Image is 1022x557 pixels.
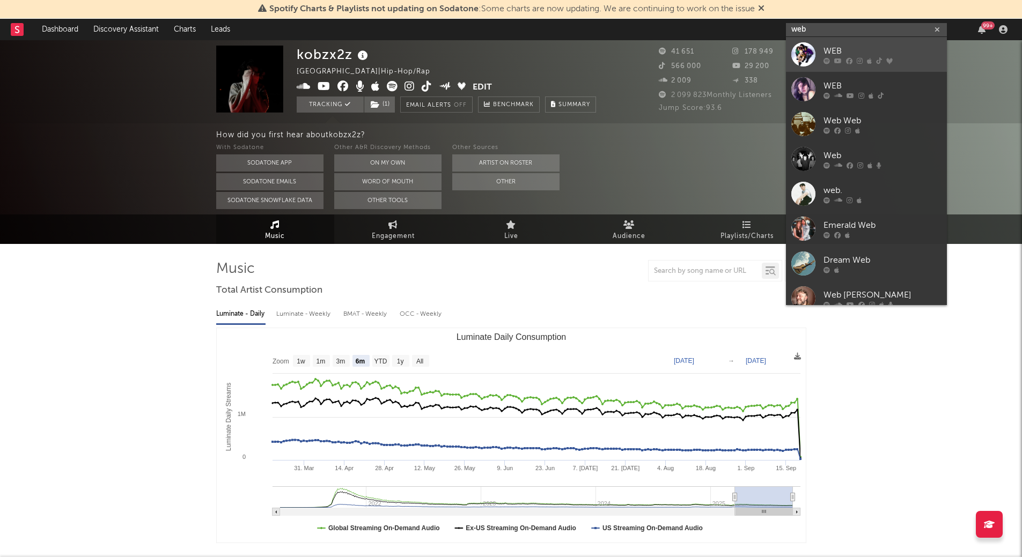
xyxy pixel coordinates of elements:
[786,23,947,36] input: Search for artists
[294,465,314,471] text: 31. Mar
[732,77,758,84] span: 338
[166,19,203,40] a: Charts
[343,305,389,323] div: BMAT - Weekly
[265,230,285,243] span: Music
[786,281,947,316] a: Web [PERSON_NAME]
[545,96,596,113] button: Summary
[334,173,442,190] button: Word Of Mouth
[558,102,590,108] span: Summary
[216,154,323,172] button: Sodatone App
[297,358,305,365] text: 1w
[364,96,395,113] button: (1)
[824,44,942,57] div: WEB
[364,96,395,113] span: ( 1 )
[602,524,703,532] text: US Streaming On-Demand Audio
[824,184,942,197] div: web.
[981,21,995,29] div: 99 +
[786,107,947,142] a: Web Web
[786,72,947,107] a: WEB
[216,214,334,244] a: Music
[335,465,354,471] text: 14. Apr
[473,81,492,94] button: Edit
[400,305,443,323] div: OCC - Weekly
[570,214,688,244] a: Audience
[497,465,513,471] text: 9. Jun
[203,19,238,40] a: Leads
[978,25,986,34] button: 99+
[493,99,534,112] span: Benchmark
[824,288,942,301] div: Web [PERSON_NAME]
[688,214,806,244] a: Playlists/Charts
[34,19,86,40] a: Dashboard
[720,230,774,243] span: Playlists/Charts
[355,358,364,365] text: 6m
[216,284,322,297] span: Total Artist Consumption
[674,357,694,365] text: [DATE]
[297,65,443,78] div: [GEOGRAPHIC_DATA] | Hip-Hop/Rap
[732,48,774,55] span: 178 949
[478,96,540,113] a: Benchmark
[786,211,947,246] a: Emerald Web
[334,142,442,154] div: Other A&R Discovery Methods
[452,154,560,172] button: Artist on Roster
[659,92,772,99] span: 2 099 823 Monthly Listeners
[216,173,323,190] button: Sodatone Emails
[375,465,394,471] text: 28. Apr
[452,173,560,190] button: Other
[216,192,323,209] button: Sodatone Snowflake Data
[746,357,766,365] text: [DATE]
[334,214,452,244] a: Engagement
[334,192,442,209] button: Other Tools
[657,465,674,471] text: 4. Aug
[659,63,701,70] span: 566 000
[504,230,518,243] span: Live
[728,357,734,365] text: →
[824,219,942,232] div: Emerald Web
[824,254,942,266] div: Dream Web
[334,154,442,172] button: On My Own
[611,465,639,471] text: 21. [DATE]
[659,48,694,55] span: 41 651
[297,96,364,113] button: Tracking
[269,5,755,13] span: : Some charts are now updating. We are continuing to work on the issue
[336,358,345,365] text: 3m
[414,465,435,471] text: 12. May
[416,358,423,365] text: All
[659,77,692,84] span: 2 009
[452,142,560,154] div: Other Sources
[224,383,232,451] text: Luminate Daily Streams
[216,305,266,323] div: Luminate - Daily
[452,214,570,244] a: Live
[216,142,323,154] div: With Sodatone
[374,358,387,365] text: YTD
[273,358,289,365] text: Zoom
[737,465,754,471] text: 1. Sep
[695,465,715,471] text: 18. Aug
[297,46,371,63] div: kobzx2z
[613,230,645,243] span: Audience
[786,246,947,281] a: Dream Web
[316,358,325,365] text: 1m
[649,267,762,276] input: Search by song name or URL
[269,5,479,13] span: Spotify Charts & Playlists not updating on Sodatone
[372,230,415,243] span: Engagement
[824,79,942,92] div: WEB
[237,411,245,417] text: 1M
[466,524,576,532] text: Ex-US Streaming On-Demand Audio
[535,465,554,471] text: 23. Jun
[242,454,245,460] text: 0
[786,142,947,176] a: Web
[328,524,440,532] text: Global Streaming On-Demand Audio
[824,114,942,127] div: Web Web
[456,332,566,341] text: Luminate Daily Consumption
[217,328,806,543] svg: Luminate Daily Consumption
[400,96,473,113] button: Email AlertsOff
[86,19,166,40] a: Discovery Assistant
[396,358,403,365] text: 1y
[572,465,598,471] text: 7. [DATE]
[454,102,467,108] em: Off
[732,63,769,70] span: 29 200
[454,465,475,471] text: 26. May
[659,105,722,112] span: Jump Score: 93.6
[758,5,764,13] span: Dismiss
